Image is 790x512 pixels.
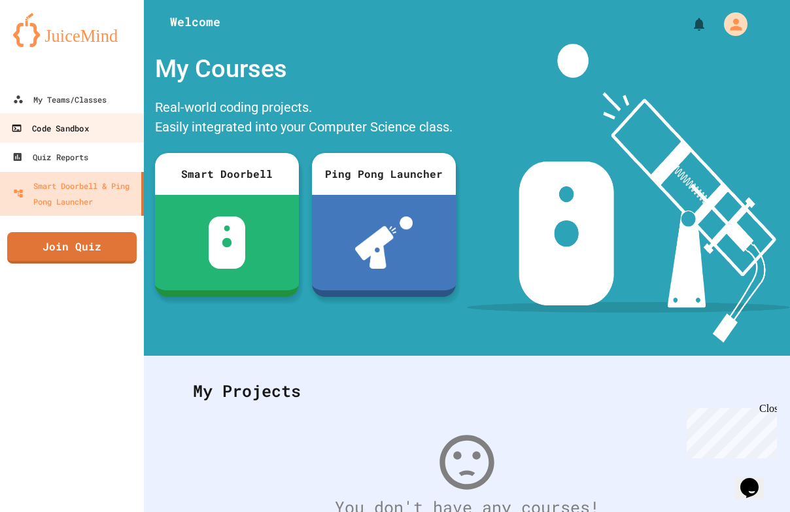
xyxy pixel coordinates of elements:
[5,5,90,83] div: Chat with us now!Close
[11,120,88,137] div: Code Sandbox
[180,366,754,417] div: My Projects
[12,149,89,165] div: Quiz Reports
[13,92,107,107] div: My Teams/Classes
[148,44,462,94] div: My Courses
[467,44,790,343] img: banner-image-my-projects.png
[13,13,131,47] img: logo-orange.svg
[7,232,137,264] a: Join Quiz
[148,94,462,143] div: Real-world coding projects. Easily integrated into your Computer Science class.
[209,216,246,269] img: sdb-white.svg
[155,153,299,195] div: Smart Doorbell
[355,216,413,269] img: ppl-with-ball.png
[710,9,751,39] div: My Account
[681,403,777,458] iframe: chat widget
[735,460,777,499] iframe: chat widget
[13,178,136,209] div: Smart Doorbell & Ping Pong Launcher
[667,13,710,35] div: My Notifications
[312,153,456,195] div: Ping Pong Launcher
